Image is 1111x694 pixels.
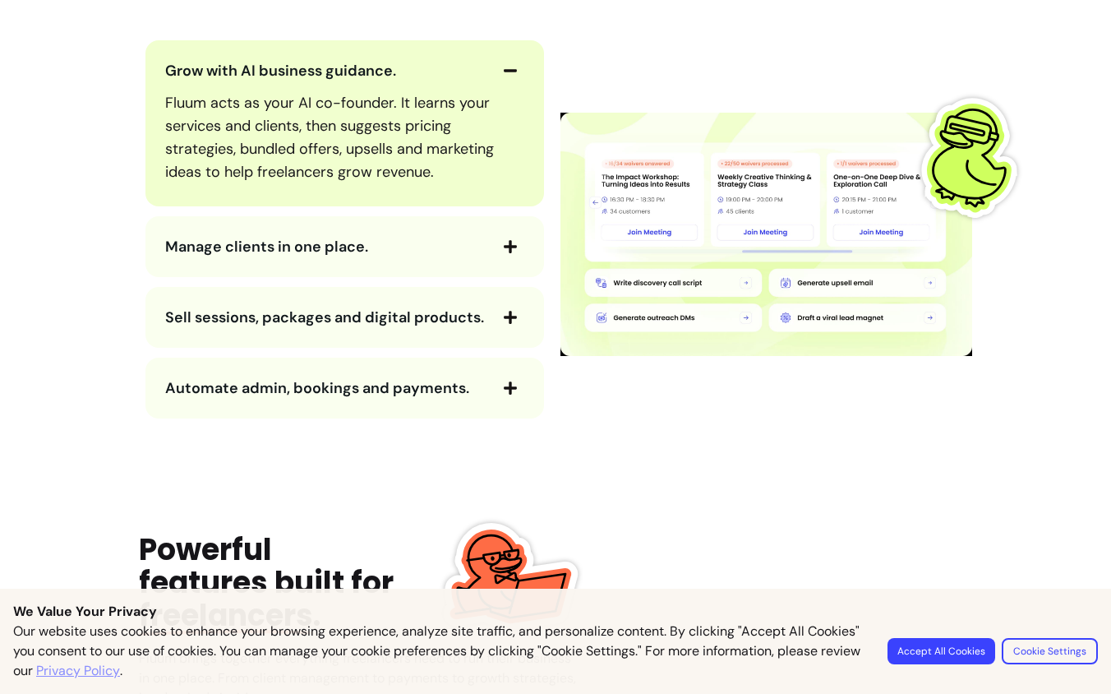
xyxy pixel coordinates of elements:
[13,622,868,681] p: Our website uses cookies to enhance your browsing experience, analyze site traffic, and personali...
[910,96,1034,220] img: Fluum Duck sticker
[165,308,484,327] span: Sell sessions, packages and digital products.
[165,61,396,81] span: Grow with AI business guidance.
[165,57,524,85] button: Grow with AI business guidance.
[165,303,524,331] button: Sell sessions, packages and digital products.
[887,638,995,664] button: Accept All Cookies
[165,237,368,257] span: Manage clients in one place.
[165,374,524,402] button: Automate admin, bookings and payments.
[165,85,524,190] div: Grow with AI business guidance.
[36,661,120,681] a: Privacy Policy
[13,602,1098,622] p: We Value Your Privacy
[439,506,579,645] img: Fluum Duck sticker
[165,233,524,261] button: Manage clients in one place.
[139,534,495,632] div: Powerful features built for
[165,91,524,183] p: Fluum acts as your AI co-founder. It learns your services and clients, then suggests pricing stra...
[165,378,469,398] span: Automate admin, bookings and payments.
[1002,638,1098,664] button: Cookie Settings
